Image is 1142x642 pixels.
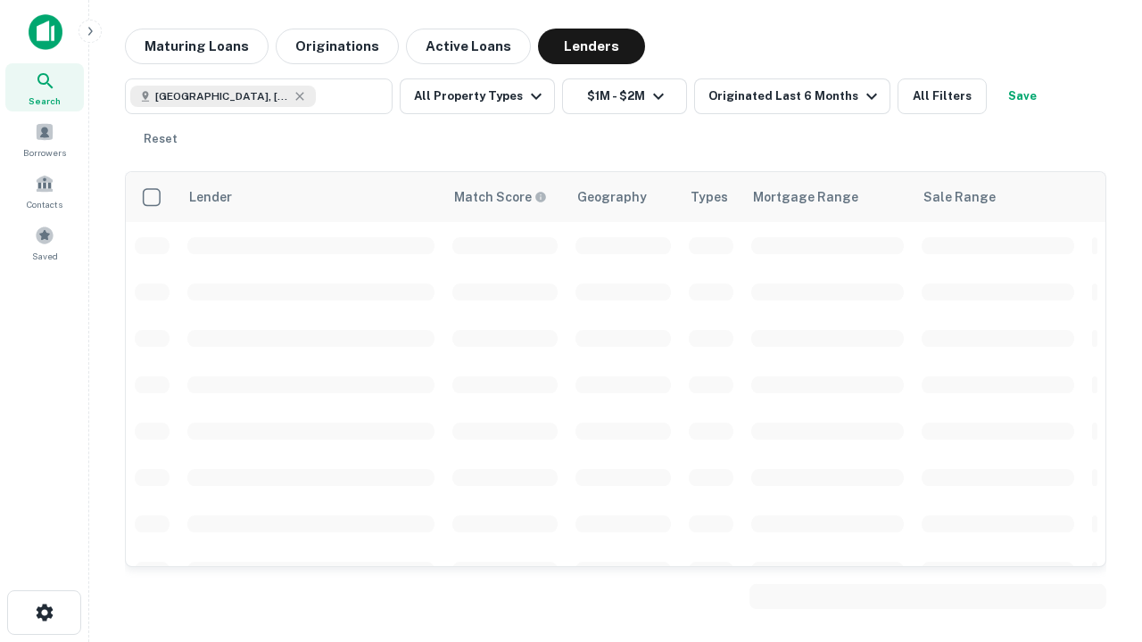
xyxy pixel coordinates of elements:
[189,186,232,208] div: Lender
[5,218,84,267] a: Saved
[125,29,269,64] button: Maturing Loans
[694,78,890,114] button: Originated Last 6 Months
[32,249,58,263] span: Saved
[454,187,543,207] h6: Match Score
[1053,499,1142,585] iframe: Chat Widget
[155,88,289,104] span: [GEOGRAPHIC_DATA], [GEOGRAPHIC_DATA], [GEOGRAPHIC_DATA]
[913,172,1083,222] th: Sale Range
[898,78,987,114] button: All Filters
[538,29,645,64] button: Lenders
[708,86,882,107] div: Originated Last 6 Months
[567,172,680,222] th: Geography
[680,172,742,222] th: Types
[178,172,443,222] th: Lender
[994,78,1051,114] button: Save your search to get updates of matches that match your search criteria.
[400,78,555,114] button: All Property Types
[562,78,687,114] button: $1M - $2M
[443,172,567,222] th: Capitalize uses an advanced AI algorithm to match your search with the best lender. The match sco...
[132,121,189,157] button: Reset
[29,94,61,108] span: Search
[691,186,728,208] div: Types
[27,197,62,211] span: Contacts
[5,115,84,163] a: Borrowers
[5,63,84,111] a: Search
[29,14,62,50] img: capitalize-icon.png
[406,29,531,64] button: Active Loans
[276,29,399,64] button: Originations
[753,186,858,208] div: Mortgage Range
[5,167,84,215] a: Contacts
[454,187,547,207] div: Capitalize uses an advanced AI algorithm to match your search with the best lender. The match sco...
[742,172,913,222] th: Mortgage Range
[923,186,996,208] div: Sale Range
[23,145,66,160] span: Borrowers
[577,186,647,208] div: Geography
